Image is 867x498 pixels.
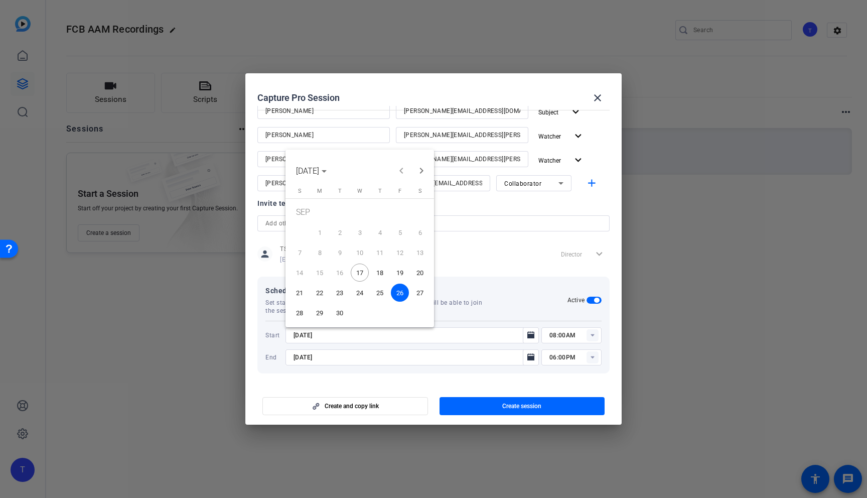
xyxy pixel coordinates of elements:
span: 28 [291,304,309,322]
button: September 2, 2025 [330,222,350,242]
button: Next month [411,161,431,181]
span: 22 [311,284,329,302]
button: September 24, 2025 [350,283,370,303]
span: 12 [391,243,409,262]
span: T [378,188,382,194]
button: September 17, 2025 [350,263,370,283]
button: September 3, 2025 [350,222,370,242]
button: September 15, 2025 [310,263,330,283]
span: S [418,188,422,194]
span: 30 [331,304,349,322]
span: S [298,188,302,194]
button: September 20, 2025 [410,263,430,283]
button: September 7, 2025 [290,242,310,263]
span: 5 [391,223,409,241]
span: 14 [291,264,309,282]
button: September 18, 2025 [370,263,390,283]
span: 1 [311,223,329,241]
button: September 30, 2025 [330,303,350,323]
button: September 1, 2025 [310,222,330,242]
span: 23 [331,284,349,302]
span: 7 [291,243,309,262]
button: September 14, 2025 [290,263,310,283]
button: September 5, 2025 [390,222,410,242]
button: September 26, 2025 [390,283,410,303]
span: 18 [371,264,389,282]
span: 6 [411,223,429,241]
button: September 12, 2025 [390,242,410,263]
button: September 29, 2025 [310,303,330,323]
span: M [317,188,322,194]
button: September 4, 2025 [370,222,390,242]
span: T [338,188,342,194]
button: September 25, 2025 [370,283,390,303]
button: September 9, 2025 [330,242,350,263]
span: 2 [331,223,349,241]
span: 3 [351,223,369,241]
button: September 16, 2025 [330,263,350,283]
span: 11 [371,243,389,262]
button: September 8, 2025 [310,242,330,263]
span: 21 [291,284,309,302]
span: 10 [351,243,369,262]
span: 20 [411,264,429,282]
button: September 10, 2025 [350,242,370,263]
span: 17 [351,264,369,282]
button: September 28, 2025 [290,303,310,323]
span: 24 [351,284,369,302]
button: September 6, 2025 [410,222,430,242]
span: [DATE] [296,166,319,176]
td: SEP [290,202,430,222]
button: September 23, 2025 [330,283,350,303]
span: 19 [391,264,409,282]
span: 27 [411,284,429,302]
button: Choose month and year [292,162,331,180]
span: 4 [371,223,389,241]
span: F [398,188,401,194]
span: 9 [331,243,349,262]
span: 16 [331,264,349,282]
span: 26 [391,284,409,302]
span: W [357,188,362,194]
span: 25 [371,284,389,302]
button: September 11, 2025 [370,242,390,263]
button: September 13, 2025 [410,242,430,263]
button: September 22, 2025 [310,283,330,303]
span: 15 [311,264,329,282]
span: 29 [311,304,329,322]
button: September 27, 2025 [410,283,430,303]
span: 13 [411,243,429,262]
button: September 19, 2025 [390,263,410,283]
button: September 21, 2025 [290,283,310,303]
span: 8 [311,243,329,262]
